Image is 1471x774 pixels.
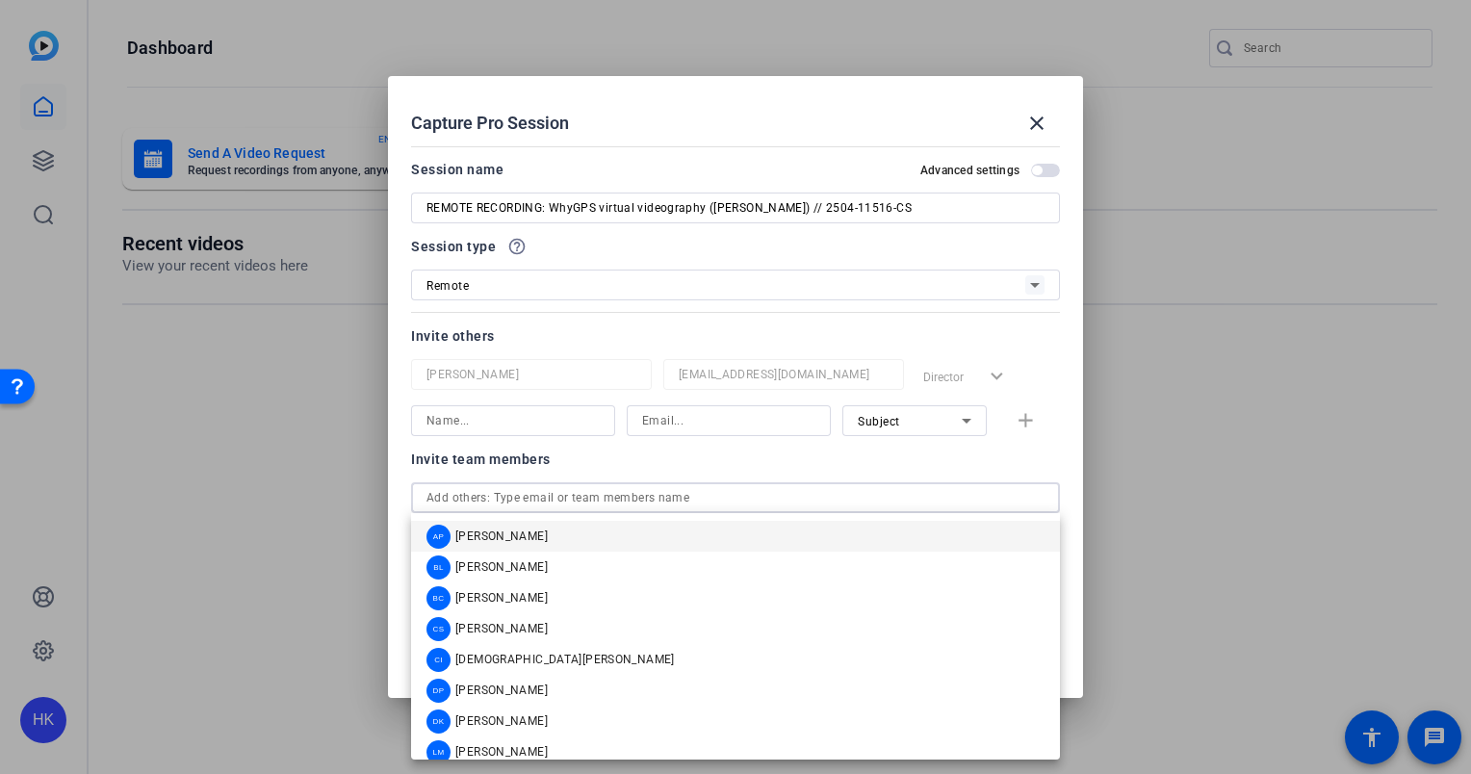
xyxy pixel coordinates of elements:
[426,409,600,432] input: Name...
[455,590,548,606] span: [PERSON_NAME]
[426,740,451,764] div: LM
[920,163,1019,178] h2: Advanced settings
[426,363,636,386] input: Name...
[858,415,900,428] span: Subject
[426,617,451,641] div: CS
[455,559,548,575] span: [PERSON_NAME]
[426,555,451,580] div: BL
[411,100,1060,146] div: Capture Pro Session
[507,237,527,256] mat-icon: help_outline
[642,409,815,432] input: Email...
[426,648,451,672] div: CI
[426,196,1045,219] input: Enter Session Name
[426,586,451,610] div: BC
[411,158,503,181] div: Session name
[411,448,1060,471] div: Invite team members
[455,744,548,760] span: [PERSON_NAME]
[426,486,1045,509] input: Add others: Type email or team members name
[679,363,889,386] input: Email...
[455,621,548,636] span: [PERSON_NAME]
[455,683,548,698] span: [PERSON_NAME]
[1025,112,1048,135] mat-icon: close
[455,652,675,667] span: [DEMOGRAPHIC_DATA][PERSON_NAME]
[455,529,548,544] span: [PERSON_NAME]
[411,324,1060,348] div: Invite others
[411,235,496,258] span: Session type
[426,279,469,293] span: Remote
[455,713,548,729] span: [PERSON_NAME]
[426,709,451,734] div: DK
[426,525,451,549] div: AP
[426,679,451,703] div: DP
